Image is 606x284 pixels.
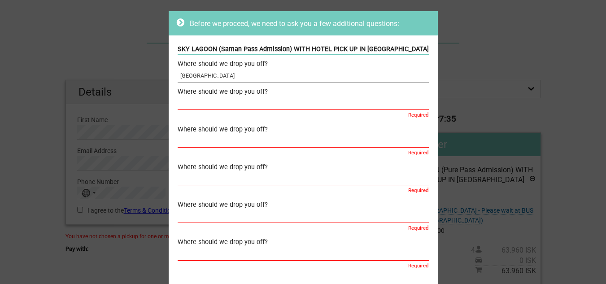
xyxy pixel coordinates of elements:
div: Where should we drop you off? [178,125,429,135]
div: Required [178,185,429,195]
div: Required [178,110,429,120]
div: Required [178,148,429,157]
div: Where should we drop you off? [178,162,429,172]
div: Where should we drop you off? [178,87,429,97]
span: Before we proceed, we need to ask you a few additional questions: [190,19,399,28]
div: Where should we drop you off? [178,237,429,247]
div: Where should we drop you off? [178,200,429,210]
div: Required [178,261,429,271]
div: Where should we drop you off? [178,59,429,69]
p: We're away right now. Please check back later! [13,16,101,23]
div: SKY LAGOON (Saman Pass Admission) WITH HOTEL PICK UP IN [GEOGRAPHIC_DATA] [178,44,429,55]
button: Open LiveChat chat widget [103,14,114,25]
div: Required [178,223,429,233]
